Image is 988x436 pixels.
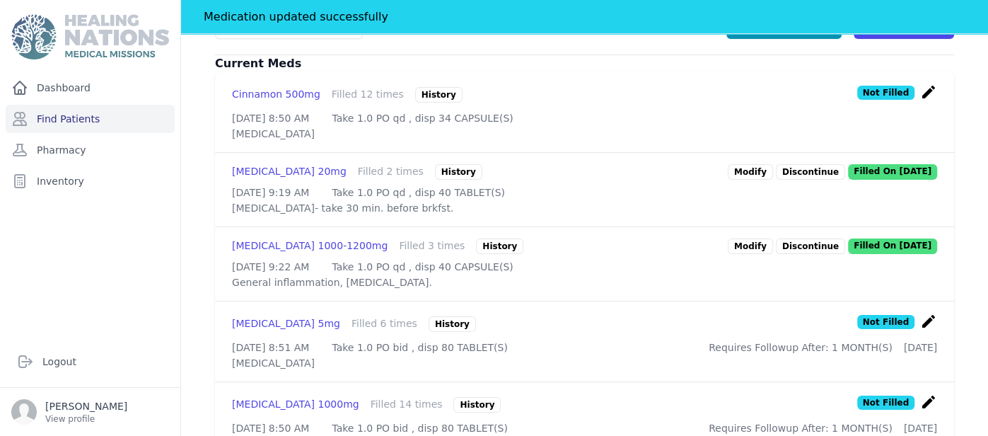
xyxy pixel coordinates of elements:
a: Dashboard [6,74,175,102]
img: Medical Missions EMR [11,14,168,59]
a: Inventory [6,167,175,195]
a: create [920,319,937,333]
p: [DATE] 8:50 AM [232,421,309,435]
i: create [920,313,937,330]
div: Requires Followup After: 1 MONTH(S) [709,421,937,435]
p: [PERSON_NAME] [45,399,127,413]
div: Filled 6 times [351,316,417,332]
p: Filled On [DATE] [848,164,937,180]
div: Cinnamon 500mg [232,87,320,103]
p: [DATE] 9:22 AM [232,260,309,274]
p: Filled On [DATE] [848,239,937,254]
a: create [920,90,937,103]
div: Filled 2 times [358,164,424,180]
p: [DATE] 8:50 AM [232,111,309,125]
p: View profile [45,413,127,425]
div: [MEDICAL_DATA] 20mg [232,164,347,180]
span: [DATE] [904,342,937,353]
a: Pharmacy [6,136,175,164]
div: History [415,87,463,103]
p: Take 1.0 PO qd , disp 34 CAPSULE(S) [332,111,513,125]
div: [MEDICAL_DATA] 5mg [232,316,340,332]
p: [DATE] 8:51 AM [232,340,309,355]
a: Modify [728,239,773,254]
p: Not Filled [857,315,914,329]
a: [PERSON_NAME] View profile [11,399,169,425]
p: General inflammation, [MEDICAL_DATA]. [232,275,937,289]
a: Find Patients [6,105,175,133]
p: [MEDICAL_DATA] [232,127,937,141]
div: History [429,316,476,332]
p: Not Filled [857,396,914,410]
div: History [476,239,523,254]
p: Not Filled [857,86,914,100]
p: Take 1.0 PO qd , disp 40 CAPSULE(S) [332,260,513,274]
a: create [920,400,937,413]
p: [MEDICAL_DATA] [232,356,937,370]
p: Discontinue [776,239,845,254]
div: History [453,397,501,413]
p: Take 1.0 PO qd , disp 40 TABLET(S) [332,185,505,200]
div: Filled 3 times [399,239,465,254]
p: [MEDICAL_DATA]- take 30 min. before brkfst. [232,201,937,215]
p: [DATE] 9:19 AM [232,185,309,200]
h3: Current Meds [215,55,954,72]
p: Take 1.0 PO bid , disp 80 TABLET(S) [332,421,507,435]
div: Filled 12 times [332,87,404,103]
div: [MEDICAL_DATA] 1000-1200mg [232,239,388,254]
i: create [920,394,937,411]
div: Requires Followup After: 1 MONTH(S) [709,340,937,355]
div: Filled 14 times [371,397,443,413]
div: [MEDICAL_DATA] 1000mg [232,397,359,413]
a: Logout [11,348,169,376]
span: [DATE] [904,423,937,434]
p: Take 1.0 PO bid , disp 80 TABLET(S) [332,340,507,355]
a: Modify [728,164,773,180]
i: create [920,84,937,101]
div: History [435,164,482,180]
p: Discontinue [776,164,845,180]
